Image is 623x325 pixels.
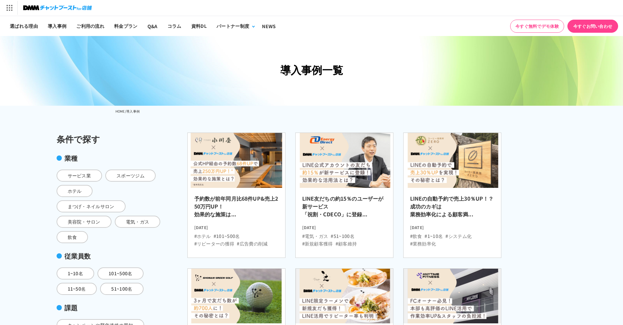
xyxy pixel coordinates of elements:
[424,233,443,240] li: #1~10名
[510,20,564,33] a: 今すぐ無料でデモ体験
[57,185,93,197] span: ホテル
[43,16,71,36] a: 導入事例
[5,16,43,36] a: 選ばれる理由
[295,133,393,258] a: LINE友だちの約15％のユーザーが新サービス「祝割・CDECO」に登録... [DATE] #電気・ガス#51~100名#新規顧客獲得#顧客維持
[97,267,144,280] span: 101~500名
[57,283,97,295] span: 11~50名
[194,222,279,230] time: [DATE]
[331,233,355,240] li: #51~100名
[302,240,333,247] li: #新規顧客獲得
[302,222,387,230] time: [DATE]
[105,170,156,182] span: スポーツジム
[71,16,109,36] a: ご利用の流れ
[100,283,143,295] span: 51~100名
[194,194,279,222] h2: 予約数が前年同月比68件UP&売上250万円UP！ 効果的な施策は...
[163,16,186,36] a: コラム
[57,153,161,163] div: 業種
[57,200,126,212] span: まつげ・ネイルサロン
[57,303,161,313] div: 課題
[115,216,161,228] span: 電気・ガス
[445,233,472,240] li: #システム化
[410,240,436,247] li: #業務効率化
[57,216,112,228] span: 美容院・サロン
[336,240,357,247] li: #顧客維持
[237,240,268,247] li: #広告費の削減
[194,240,234,247] li: #リピーターの獲得
[410,233,422,240] li: #飲食
[126,107,140,115] li: 導入事例
[125,107,126,115] li: /
[115,62,508,78] h1: 導入事例一覧
[194,233,211,240] li: #ホテル
[23,3,92,12] img: チャットブーストfor店舗
[302,194,387,222] h2: LINE友だちの約15％のユーザーが新サービス 「祝割・CDECO」に登録...
[1,1,17,15] img: サービス
[302,233,328,240] li: #電気・ガス
[57,170,102,182] span: サービス業
[143,16,163,36] a: Q&A
[257,16,281,36] a: NEWS
[109,16,143,36] a: 料金プラン
[567,20,618,33] a: 今すぐお問い合わせ
[187,133,286,258] a: 予約数が前年同月比68件UP&売上250万円UP！効果的な施策は... [DATE] #ホテル#101~500名#リピーターの獲得#広告費の削減
[57,231,88,243] span: 飲食
[410,222,494,230] time: [DATE]
[186,16,212,36] a: 資料DL
[410,194,494,222] h2: LINEの自動予約で売上30％UP！？成功のカギは 業務効率化による顧客満...
[57,267,95,280] span: 1~10名
[57,133,161,145] div: 条件で探す
[214,233,240,240] li: #101~500名
[216,23,249,29] div: パートナー制度
[57,251,161,261] div: 従業員数
[115,109,125,114] a: HOME
[403,133,501,258] a: LINEの自動予約で売上30％UP！？成功のカギは業務効率化による顧客満... [DATE] #飲食#1~10名#システム化#業務効率化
